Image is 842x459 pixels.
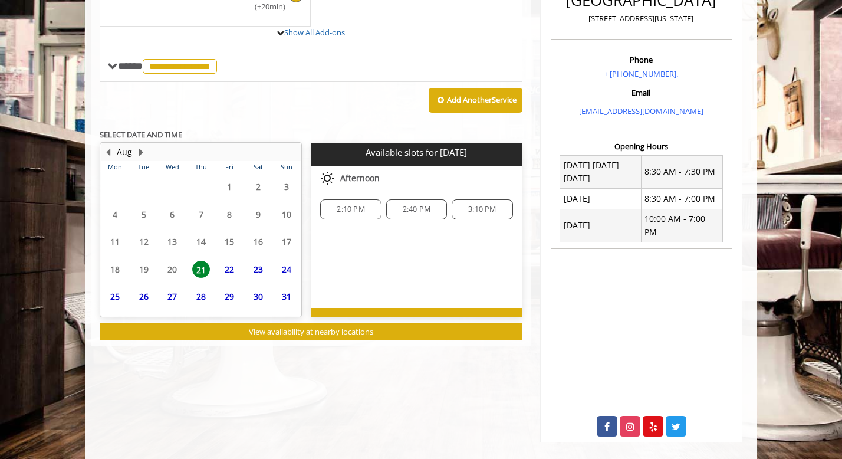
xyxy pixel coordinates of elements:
span: 26 [135,288,153,305]
td: [DATE] [DATE] [DATE] [560,155,642,189]
p: [STREET_ADDRESS][US_STATE] [554,12,729,25]
td: Select day26 [129,283,157,311]
td: 10:00 AM - 7:00 PM [641,209,722,242]
span: 31 [278,288,295,305]
th: Tue [129,161,157,173]
div: 3:10 PM [452,199,512,219]
h3: Email [554,88,729,97]
td: 8:30 AM - 7:00 PM [641,189,722,209]
td: Select day30 [244,283,272,311]
button: View availability at nearby locations [100,323,522,340]
span: 30 [249,288,267,305]
span: 24 [278,261,295,278]
td: Select day29 [215,283,244,311]
span: 2:10 PM [337,205,364,214]
h3: Phone [554,55,729,64]
button: Aug [117,146,132,159]
td: [DATE] [560,189,642,209]
span: 25 [106,288,124,305]
td: Select day31 [272,283,301,311]
th: Sun [272,161,301,173]
img: afternoon slots [320,171,334,185]
th: Mon [101,161,129,173]
td: Select day22 [215,255,244,283]
span: 3:10 PM [468,205,496,214]
div: 2:40 PM [386,199,447,219]
a: + [PHONE_NUMBER]. [604,68,678,79]
b: SELECT DATE AND TIME [100,129,182,140]
button: Add AnotherService [429,88,522,113]
h3: Opening Hours [551,142,732,150]
td: Select day23 [244,255,272,283]
td: [DATE] [560,209,642,242]
td: Select day25 [101,283,129,311]
span: 23 [249,261,267,278]
span: 29 [221,288,238,305]
button: Previous Month [103,146,113,159]
th: Sat [244,161,272,173]
span: Afternoon [340,173,380,183]
span: 28 [192,288,210,305]
span: 27 [163,288,181,305]
th: Thu [186,161,215,173]
p: Available slots for [DATE] [315,147,517,158]
button: Next Month [136,146,146,159]
div: 2:10 PM [320,199,381,219]
td: Select day21 [186,255,215,283]
span: 2:40 PM [403,205,430,214]
td: 8:30 AM - 7:30 PM [641,155,722,189]
td: Select day27 [158,283,186,311]
th: Fri [215,161,244,173]
td: Select day28 [186,283,215,311]
span: (+20min ) [248,1,283,13]
a: Show All Add-ons [284,27,345,38]
span: 21 [192,261,210,278]
th: Wed [158,161,186,173]
a: [EMAIL_ADDRESS][DOMAIN_NAME] [579,106,703,116]
b: Add Another Service [447,94,517,105]
span: 22 [221,261,238,278]
td: Select day24 [272,255,301,283]
span: View availability at nearby locations [249,326,373,337]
